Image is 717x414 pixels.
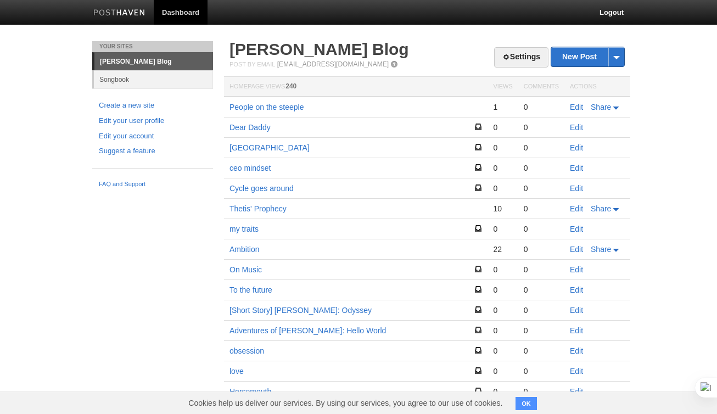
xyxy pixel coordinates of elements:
img: Posthaven-bar [93,9,145,18]
a: [PERSON_NAME] Blog [229,40,409,58]
div: 22 [493,244,512,254]
a: Edit [570,265,583,274]
a: New Post [551,47,624,66]
div: 0 [524,102,559,112]
div: 0 [493,122,512,132]
div: 0 [493,143,512,153]
a: [Short Story] [PERSON_NAME]: Odyssey [229,306,372,315]
a: Edit [570,367,583,376]
a: Songbook [94,70,213,88]
th: Homepage Views [224,77,488,97]
div: 0 [493,387,512,396]
a: Cycle goes around [229,184,294,193]
li: Your Sites [92,41,213,52]
div: 0 [524,265,559,275]
button: OK [516,397,537,410]
a: FAQ and Support [99,180,206,189]
div: 0 [524,326,559,335]
a: Create a new site [99,100,206,111]
div: 0 [493,183,512,193]
a: Edit [570,164,583,172]
span: Share [591,204,611,213]
div: 0 [524,183,559,193]
div: 0 [524,163,559,173]
a: Edit [570,143,583,152]
div: 0 [524,387,559,396]
div: 0 [493,224,512,234]
a: Edit [570,184,583,193]
div: 0 [493,265,512,275]
a: Edit [570,346,583,355]
a: [GEOGRAPHIC_DATA] [229,143,310,152]
a: On Music [229,265,262,274]
div: 0 [524,366,559,376]
a: ceo mindset [229,164,271,172]
a: [EMAIL_ADDRESS][DOMAIN_NAME] [277,60,389,68]
a: To the future [229,286,272,294]
a: obsession [229,346,264,355]
a: [PERSON_NAME] Blog [94,53,213,70]
a: Edit [570,204,583,213]
a: Ambition [229,245,259,254]
span: Share [591,245,611,254]
div: 10 [493,204,512,214]
a: Edit [570,245,583,254]
div: 0 [524,244,559,254]
a: Edit your account [99,131,206,142]
a: Edit [570,306,583,315]
div: 0 [524,346,559,356]
th: Views [488,77,518,97]
a: Edit [570,326,583,335]
span: Cookies help us deliver our services. By using our services, you agree to our use of cookies. [177,392,513,414]
a: Edit [570,225,583,233]
a: People on the steeple [229,103,304,111]
div: 0 [493,285,512,295]
a: Horsemouth [229,387,271,396]
div: 0 [524,224,559,234]
a: Thetis' Prophecy [229,204,287,213]
div: 1 [493,102,512,112]
a: my traits [229,225,259,233]
th: Actions [564,77,630,97]
div: 0 [524,305,559,315]
a: Adventures of [PERSON_NAME]: Hello World [229,326,386,335]
span: 240 [285,82,296,90]
a: Edit [570,387,583,396]
th: Comments [518,77,564,97]
a: Settings [494,47,548,68]
a: Dear Daddy [229,123,271,132]
span: Post by Email [229,61,275,68]
a: Edit [570,103,583,111]
a: love [229,367,244,376]
a: Edit [570,286,583,294]
div: 0 [493,305,512,315]
div: 0 [524,122,559,132]
a: Edit [570,123,583,132]
div: 0 [524,204,559,214]
div: 0 [524,285,559,295]
div: 0 [493,346,512,356]
a: Edit your user profile [99,115,206,127]
div: 0 [493,163,512,173]
div: 0 [493,326,512,335]
div: 0 [493,366,512,376]
span: Share [591,103,611,111]
a: Suggest a feature [99,146,206,157]
div: 0 [524,143,559,153]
